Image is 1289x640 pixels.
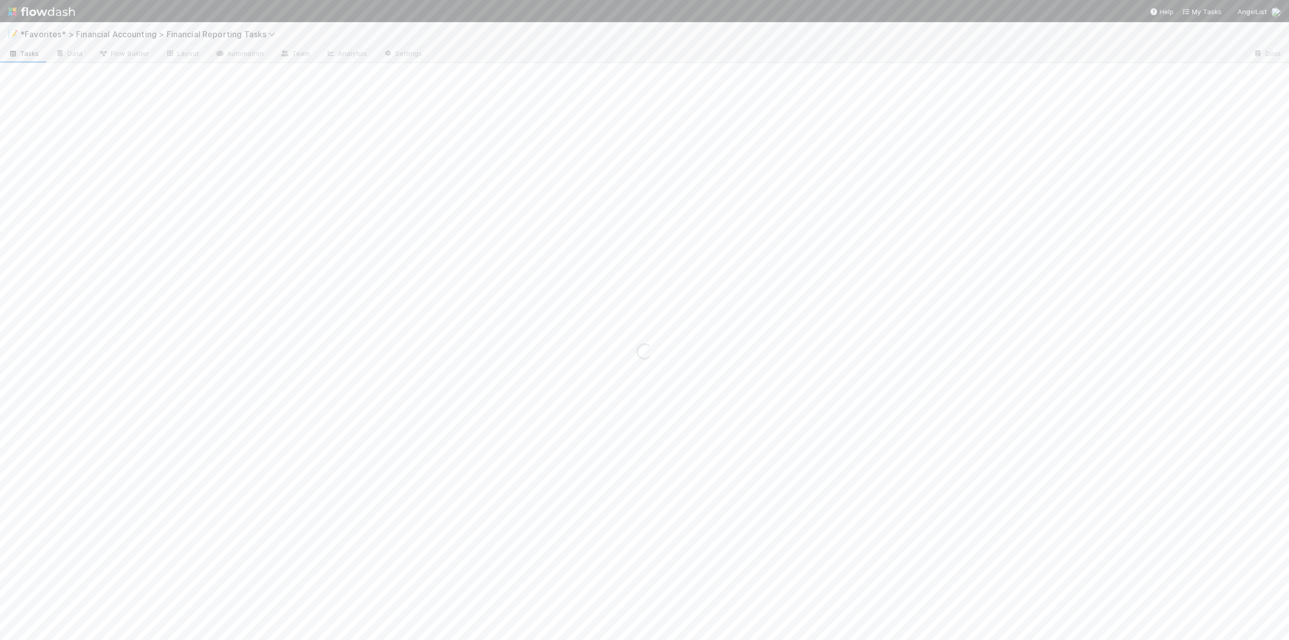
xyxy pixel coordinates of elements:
a: Team [272,46,318,62]
span: 📝 [8,30,18,38]
a: Docs [1245,46,1289,62]
a: Settings [375,46,430,62]
img: logo-inverted-e16ddd16eac7371096b0.svg [8,3,75,20]
a: Layout [157,46,207,62]
a: Analytics [318,46,375,62]
div: Help [1150,7,1174,17]
a: Data [47,46,91,62]
span: Tasks [8,48,39,58]
span: AngelList [1238,8,1267,16]
a: Flow Builder [91,46,157,62]
a: My Tasks [1182,7,1222,17]
a: Automation [207,46,272,62]
span: Flow Builder [99,48,149,58]
img: avatar_705f3a58-2659-4f93-91ad-7a5be837418b.png [1271,7,1281,17]
span: My Tasks [1182,8,1222,16]
span: *Favorites* > Financial Accounting > Financial Reporting Tasks [20,29,280,39]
